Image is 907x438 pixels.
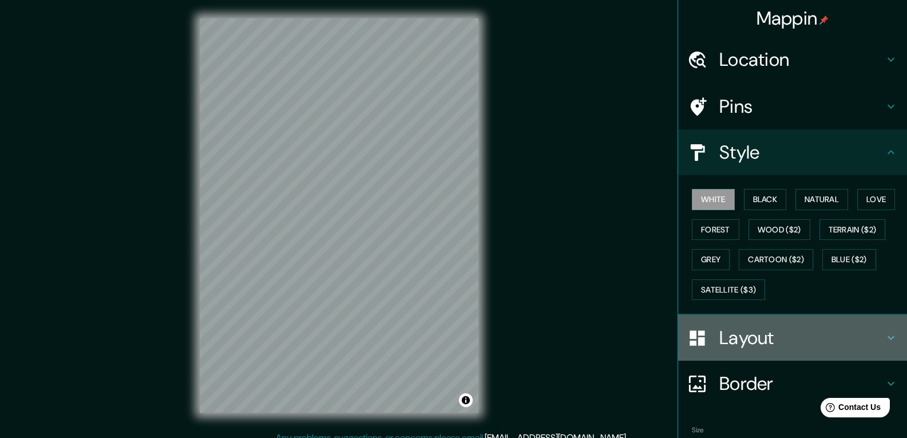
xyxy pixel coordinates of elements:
button: Love [857,189,895,210]
button: Natural [795,189,848,210]
button: Grey [692,249,730,270]
button: White [692,189,735,210]
h4: Location [719,48,884,71]
button: Toggle attribution [459,393,473,407]
div: Layout [678,315,907,361]
button: Terrain ($2) [819,219,886,240]
div: Style [678,129,907,175]
div: Border [678,361,907,407]
label: Size [692,425,704,435]
h4: Pins [719,95,884,118]
iframe: Help widget launcher [805,393,894,425]
h4: Border [719,372,884,395]
button: Forest [692,219,739,240]
h4: Layout [719,326,884,349]
img: pin-icon.png [819,15,829,25]
div: Location [678,37,907,82]
canvas: Map [200,18,478,413]
button: Blue ($2) [822,249,876,270]
button: Wood ($2) [748,219,810,240]
button: Cartoon ($2) [739,249,813,270]
h4: Mappin [757,7,829,30]
button: Satellite ($3) [692,279,765,301]
div: Pins [678,84,907,129]
h4: Style [719,141,884,164]
button: Black [744,189,787,210]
